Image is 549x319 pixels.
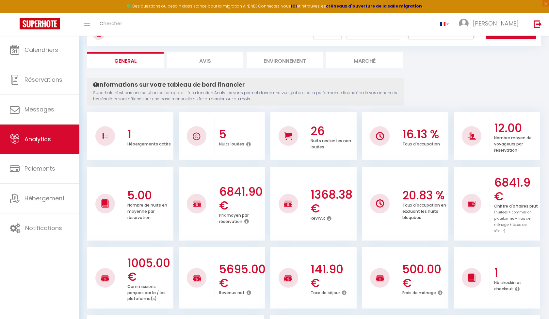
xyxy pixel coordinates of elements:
[93,90,398,102] p: Superhote n'est pas une solution de comptabilité. La fonction Analytics vous permet d'avoir une v...
[24,76,62,84] span: Réservations
[459,19,469,28] img: ...
[326,52,403,68] li: Marché
[127,140,171,147] p: Hébergements actifs
[494,134,532,153] p: Nombre moyen de voyageurs par réservation
[534,20,542,28] img: logout
[376,199,384,208] img: NO IMAGE
[5,3,25,22] button: Ouvrir le widget de chat LiveChat
[311,188,355,215] h3: 1368.38 €
[25,224,62,232] span: Notifications
[219,262,264,290] h3: 5695.00 €
[20,18,60,29] img: Super Booking
[127,127,172,141] h3: 1
[87,52,164,68] li: General
[219,185,264,212] h3: 6841.90 €
[311,124,355,138] h3: 26
[454,13,527,36] a: ... [PERSON_NAME]
[402,201,446,220] p: Taux d'occupation en excluant les nuits bloquées
[219,289,245,295] p: Revenus net
[494,202,538,233] p: Chiffre d'affaires brut
[326,3,422,9] a: créneaux d'ouverture de la salle migration
[402,140,440,147] p: Taux d'occupation
[494,266,539,280] h3: 1
[95,13,127,36] a: Chercher
[127,189,172,202] h3: 5.00
[219,140,244,147] p: Nuits louées
[127,256,172,284] h3: 1005.00 €
[494,121,539,135] h3: 12.00
[311,137,351,150] p: Nuits restantes non louées
[100,20,122,27] span: Chercher
[311,214,325,221] p: RevPAR
[24,46,58,54] span: Calendriers
[24,194,65,202] span: Hébergement
[127,282,166,302] p: Commissions perçues par la / les plateforme(s)
[24,135,51,143] span: Analytics
[473,19,519,27] span: [PERSON_NAME]
[219,127,264,141] h3: 5
[494,176,539,203] h3: 6841.9 €
[167,52,243,68] li: Avis
[402,262,447,290] h3: 500.00 €
[468,200,476,208] img: NO IMAGE
[311,289,340,295] p: Taxe de séjour
[402,289,436,295] p: Frais de ménage
[93,81,398,88] h4: Informations sur votre tableau de bord financier
[24,164,55,173] span: Paiements
[103,133,108,139] img: NO IMAGE
[402,127,447,141] h3: 16.13 %
[402,189,447,202] h3: 20.83 %
[494,278,521,292] p: Nb checkin et checkout
[494,210,532,233] span: (nuitées + commission plateformes + frais de ménage + taxes de séjour)
[291,3,297,9] a: ICI
[127,201,167,220] p: Nombre de nuits en moyenne par réservation
[24,105,54,113] span: Messages
[311,262,355,290] h3: 141.90 €
[219,211,249,224] p: Prix moyen par réservation
[247,52,323,68] li: Environnement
